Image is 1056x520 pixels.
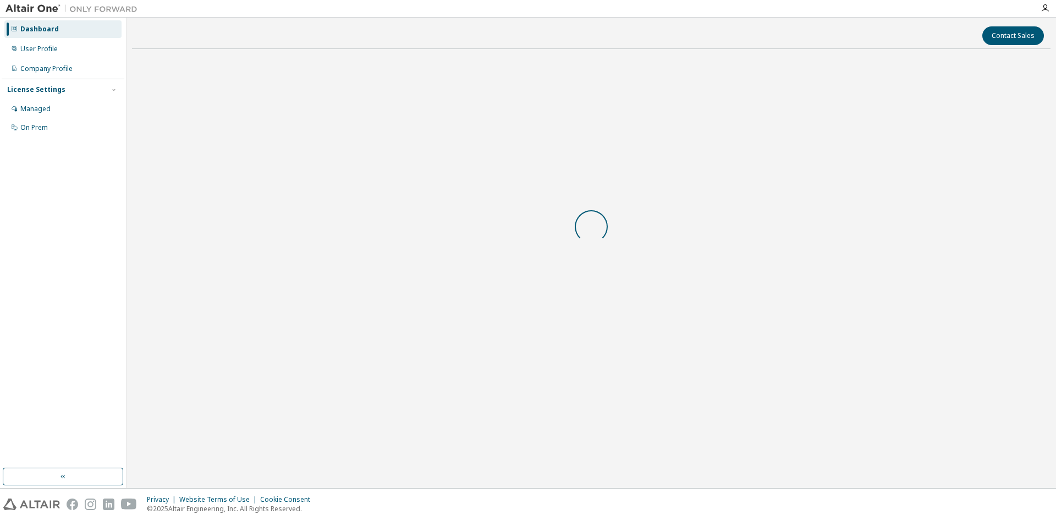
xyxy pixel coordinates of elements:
div: Cookie Consent [260,495,317,504]
div: User Profile [20,45,58,53]
div: License Settings [7,85,65,94]
div: Managed [20,105,51,113]
div: Dashboard [20,25,59,34]
div: On Prem [20,123,48,132]
img: instagram.svg [85,499,96,510]
div: Company Profile [20,64,73,73]
img: youtube.svg [121,499,137,510]
button: Contact Sales [982,26,1044,45]
img: Altair One [5,3,143,14]
img: facebook.svg [67,499,78,510]
p: © 2025 Altair Engineering, Inc. All Rights Reserved. [147,504,317,513]
img: linkedin.svg [103,499,114,510]
div: Privacy [147,495,179,504]
img: altair_logo.svg [3,499,60,510]
div: Website Terms of Use [179,495,260,504]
